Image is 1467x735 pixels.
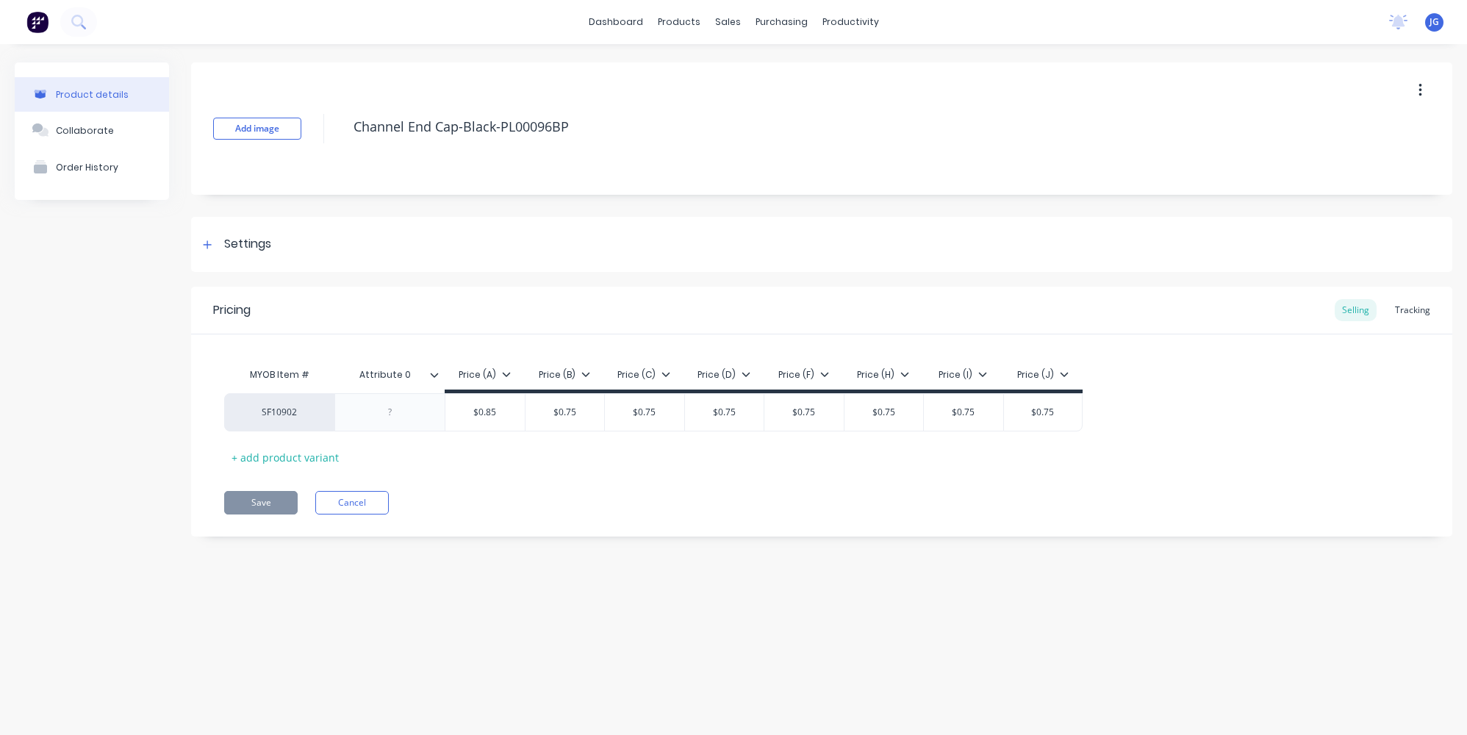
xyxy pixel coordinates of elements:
[346,110,1320,144] textarea: Channel End Cap-Black-PL00096BP
[459,368,511,381] div: Price (A)
[685,394,764,431] div: $0.75
[445,394,525,431] div: $0.85
[1017,368,1069,381] div: Price (J)
[224,235,271,254] div: Settings
[334,356,436,393] div: Attribute 0
[815,11,886,33] div: productivity
[224,360,334,390] div: MYOB Item #
[213,118,301,140] button: Add image
[224,446,346,469] div: + add product variant
[15,112,169,148] button: Collaborate
[617,368,670,381] div: Price (C)
[650,11,708,33] div: products
[26,11,49,33] img: Factory
[939,368,987,381] div: Price (I)
[605,394,684,431] div: $0.75
[56,162,118,173] div: Order History
[708,11,748,33] div: sales
[334,360,445,390] div: Attribute 0
[764,394,844,431] div: $0.75
[697,368,750,381] div: Price (D)
[924,394,1003,431] div: $0.75
[239,406,320,419] div: SF10902
[15,148,169,185] button: Order History
[526,394,605,431] div: $0.75
[581,11,650,33] a: dashboard
[56,125,114,136] div: Collaborate
[1430,15,1439,29] span: JG
[15,77,169,112] button: Product details
[315,491,389,514] button: Cancel
[224,393,1083,431] div: SF10902$0.85$0.75$0.75$0.75$0.75$0.75$0.75$0.75
[213,301,251,319] div: Pricing
[857,368,909,381] div: Price (H)
[748,11,815,33] div: purchasing
[1335,299,1377,321] div: Selling
[224,491,298,514] button: Save
[56,89,129,100] div: Product details
[1388,299,1438,321] div: Tracking
[778,368,829,381] div: Price (F)
[1004,394,1083,431] div: $0.75
[844,394,924,431] div: $0.75
[539,368,590,381] div: Price (B)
